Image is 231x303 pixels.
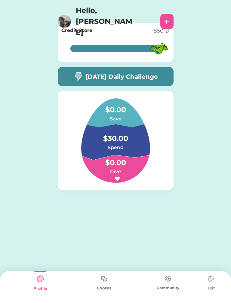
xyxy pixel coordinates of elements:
[67,98,165,183] img: Group%201.svg
[205,273,217,285] img: type%3Dchores%2C%20state%3Ddefault.svg
[34,273,46,285] img: type%3Dkids%2C%20state%3Dselected.svg
[136,285,200,291] div: Community
[58,15,71,28] img: https%3A%2F%2F1dfc823d71cc564f25c7cc035732a2d8.cdn.bubble.io%2Ff1754094113168x966788797778818000%...
[200,285,223,291] div: Exit
[85,151,146,168] h4: $0.00
[149,39,169,58] img: MFN-Dragon-Green.svg
[162,273,174,285] img: type%3Dchores%2C%20state%3Ddefault.svg
[85,98,146,115] h4: $0.00
[76,5,136,38] h4: Hello, [PERSON_NAME]
[85,127,146,144] h4: $30.00
[85,168,146,175] h6: Give
[72,285,136,291] div: Chores
[85,144,146,151] h6: Spend
[85,72,158,81] h5: [DATE] Daily Challenge
[164,17,169,26] div: +
[85,115,146,123] h6: Save
[73,72,83,81] img: image-flash-1--flash-power-connect-charge-electricity-lightning.svg
[8,285,72,292] div: Profile
[98,273,110,285] img: type%3Dchores%2C%20state%3Ddefault.svg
